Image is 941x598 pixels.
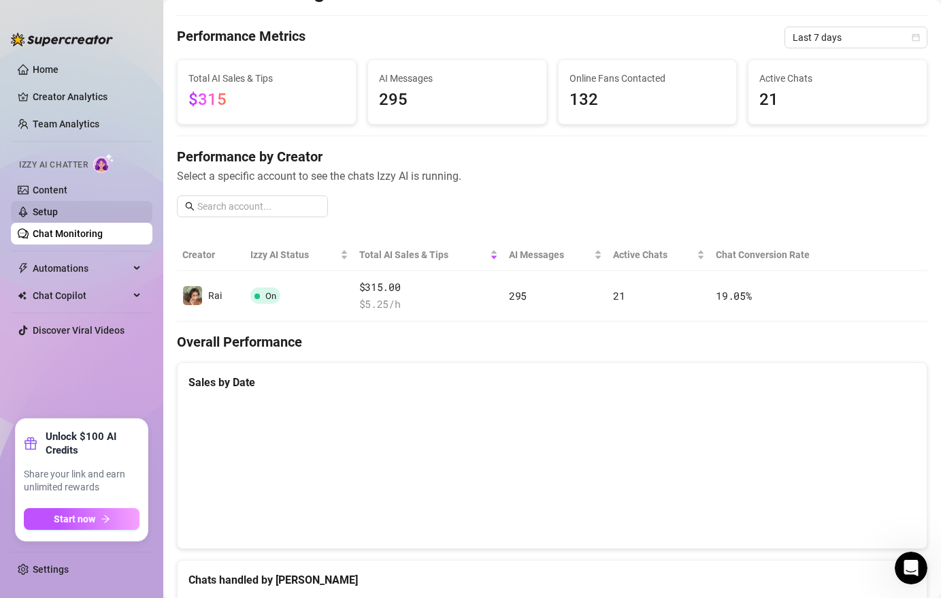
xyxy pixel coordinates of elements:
th: Chat Conversion Rate [710,239,852,271]
span: arrow-right [101,514,110,524]
img: Rai [183,286,202,305]
span: Select a specific account to see the chats Izzy AI is running. [177,168,927,185]
span: Active Chats [613,247,694,262]
a: Team Analytics [33,119,99,129]
iframe: Intercom live chat [895,552,927,584]
span: Total AI Sales & Tips [188,71,345,86]
span: Start now [54,514,95,524]
span: AI Messages [509,247,591,262]
span: Share your link and earn unlimited rewards [24,468,139,494]
span: 21 [759,87,916,113]
span: Izzy AI Status [250,247,337,262]
span: On [265,291,276,301]
a: Settings [33,564,69,575]
span: 132 [569,87,726,113]
span: Izzy AI Chatter [19,159,88,172]
span: Rai [208,290,222,301]
span: Active Chats [759,71,916,86]
a: Home [33,64,59,75]
span: gift [24,437,37,450]
th: Active Chats [608,239,710,271]
span: Last 7 days [793,27,919,48]
span: 19.05 % [716,289,751,302]
a: Creator Analytics [33,86,142,108]
span: Chat Copilot [33,285,129,306]
img: logo-BBDzfeDw.svg [11,33,113,46]
div: Chats handled by [PERSON_NAME] [188,571,916,588]
input: Search account... [197,199,320,214]
span: $315.00 [359,279,498,296]
span: Automations [33,257,129,279]
h4: Performance Metrics [177,27,306,48]
button: Start nowarrow-right [24,508,139,530]
span: 21 [613,289,625,302]
img: AI Chatter [93,153,114,173]
div: Sales by Date [188,374,916,391]
th: Creator [177,239,245,271]
span: Online Fans Contacted [569,71,726,86]
span: search [185,202,195,211]
span: thunderbolt [18,263,29,274]
th: Total AI Sales & Tips [354,239,503,271]
a: Setup [33,206,58,217]
span: 295 [379,87,535,113]
span: Total AI Sales & Tips [359,247,487,262]
span: $315 [188,90,227,109]
span: 295 [509,289,527,302]
th: AI Messages [503,239,608,271]
img: Chat Copilot [18,291,27,300]
a: Chat Monitoring [33,228,103,239]
span: $ 5.25 /h [359,296,498,313]
a: Discover Viral Videos [33,325,125,336]
span: AI Messages [379,71,535,86]
a: Content [33,185,67,195]
th: Izzy AI Status [245,239,354,271]
h4: Performance by Creator [177,147,927,166]
h4: Overall Performance [177,332,927,351]
strong: Unlock $100 AI Credits [46,430,139,457]
span: calendar [912,33,920,42]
